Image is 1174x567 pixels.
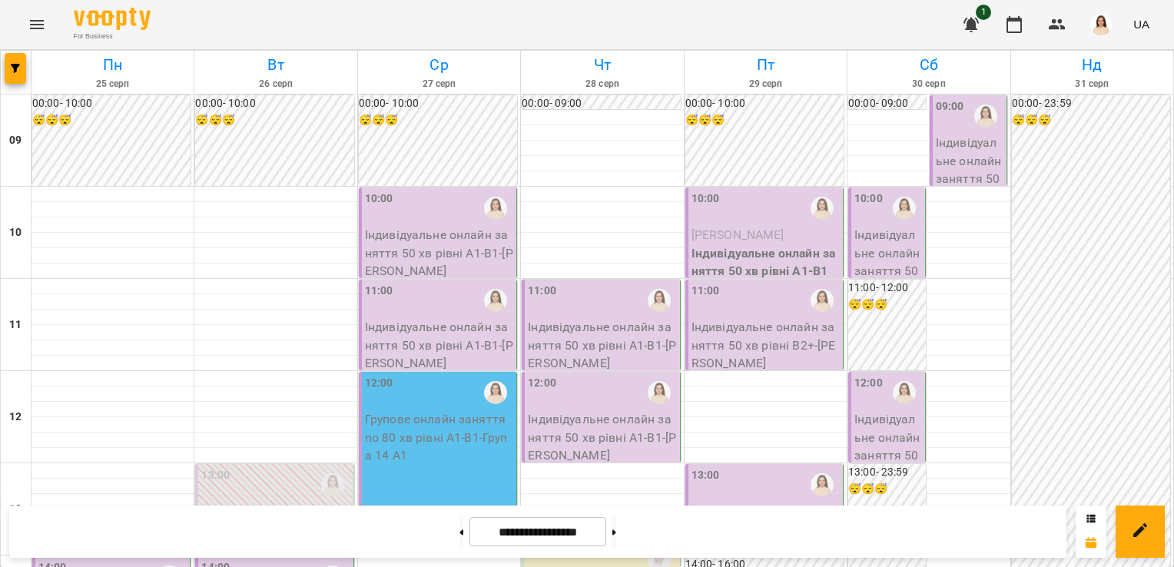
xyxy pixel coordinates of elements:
h6: 11 [9,317,22,333]
h6: 00:00 - 09:00 [522,95,680,112]
p: Індивідуальне онлайн заняття 50 хв (підготовка до іспиту ) рівні В2+ - [PERSON_NAME] [854,226,922,371]
h6: 😴😴😴 [848,481,926,498]
h6: 31 серп [1013,77,1171,91]
h6: 26 серп [197,77,354,91]
img: Оксана [648,289,671,312]
label: 10:00 [365,191,393,207]
img: Оксана [648,381,671,404]
h6: Чт [523,53,681,77]
h6: 00:00 - 10:00 [32,95,191,112]
h6: 😴😴😴 [1012,112,1170,129]
span: [PERSON_NAME] [691,227,784,242]
button: UA [1127,10,1156,38]
img: Оксана [893,381,916,404]
img: 76124efe13172d74632d2d2d3678e7ed.png [1090,14,1112,35]
h6: Пт [687,53,844,77]
h6: 29 серп [687,77,844,91]
img: Оксана [811,289,834,312]
h6: 27 серп [360,77,518,91]
label: 12:00 [854,375,883,392]
p: Індивідуальне онлайн заняття 50 хв рівні А1-В1 - [PERSON_NAME] [854,410,922,519]
label: 11:00 [528,283,556,300]
img: Оксана [811,197,834,220]
h6: Вт [197,53,354,77]
label: 13:00 [691,467,720,484]
h6: 12 [9,409,22,426]
label: 12:00 [528,375,556,392]
img: Voopty Logo [74,8,151,30]
p: Індивідуальне онлайн заняття 50 хв рівні В2+ - [PERSON_NAME] [936,134,1003,242]
label: 09:00 [936,98,964,115]
label: 10:00 [691,191,720,207]
label: 11:00 [691,283,720,300]
img: Оксана [893,197,916,220]
h6: 11:00 - 12:00 [848,280,926,297]
p: Індивідуальне онлайн заняття 50 хв рівні А1-В1 - [PERSON_NAME] [365,226,513,280]
p: Групове онлайн заняття по 80 хв рівні А1-В1 - Група 14 А1 [365,410,513,465]
h6: 00:00 - 10:00 [195,95,353,112]
h6: 😴😴😴 [195,112,353,129]
label: 10:00 [854,191,883,207]
p: Індивідуальне онлайн заняття 50 хв рівні А1-В1 - [PERSON_NAME] [528,318,676,373]
h6: 00:00 - 09:00 [848,95,926,112]
label: 12:00 [365,375,393,392]
img: Оксана [974,104,997,128]
h6: 😴😴😴 [685,112,844,129]
span: 1 [976,5,991,20]
h6: 09 [9,132,22,149]
h6: 😴😴😴 [32,112,191,129]
span: UA [1133,16,1149,32]
h6: 😴😴😴 [359,112,517,129]
img: Оксана [321,473,344,496]
h6: Пн [34,53,191,77]
button: Menu [18,6,55,43]
img: Оксана [484,197,507,220]
h6: 25 серп [34,77,191,91]
h6: 13:00 - 23:59 [848,464,926,481]
h6: 00:00 - 23:59 [1012,95,1170,112]
span: For Business [74,31,151,41]
label: 11:00 [365,283,393,300]
h6: 28 серп [523,77,681,91]
h6: 00:00 - 10:00 [685,95,844,112]
p: Індивідуальне онлайн заняття 50 хв рівні А1-В1 [691,244,840,280]
h6: 30 серп [850,77,1007,91]
h6: 😴😴😴 [848,297,926,313]
p: Індивідуальне онлайн заняття 50 хв рівні А1-В1 - [PERSON_NAME] [528,410,676,465]
img: Оксана [484,289,507,312]
h6: Ср [360,53,518,77]
h6: 10 [9,224,22,241]
h6: Нд [1013,53,1171,77]
h6: Сб [850,53,1007,77]
img: Оксана [484,381,507,404]
p: Індивідуальне онлайн заняття 50 хв рівні А1-В1 - [PERSON_NAME] [365,318,513,373]
h6: 00:00 - 10:00 [359,95,517,112]
img: Оксана [811,473,834,496]
p: Індивідуальне онлайн заняття 50 хв рівні В2+ - [PERSON_NAME] [691,318,840,373]
label: 13:00 [201,467,230,484]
